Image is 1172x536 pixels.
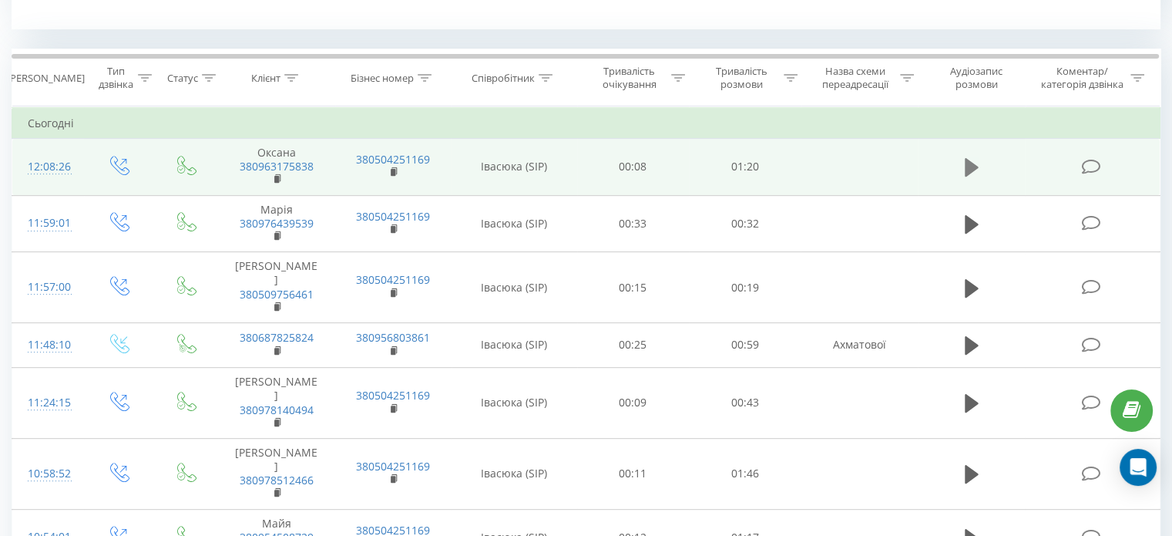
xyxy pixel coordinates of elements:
td: 00:25 [577,322,689,367]
td: 00:08 [577,139,689,196]
td: [PERSON_NAME] [218,368,334,439]
div: Статус [167,72,198,85]
a: 380504251169 [356,459,430,474]
a: 380504251169 [356,152,430,167]
a: 380509756461 [240,287,314,302]
td: 00:19 [689,252,801,323]
td: Івасюка (SIP) [452,368,577,439]
a: 380504251169 [356,388,430,403]
td: 01:20 [689,139,801,196]
a: 380504251169 [356,272,430,287]
div: 12:08:26 [28,152,69,182]
td: [PERSON_NAME] [218,438,334,509]
td: 00:59 [689,322,801,367]
td: 00:43 [689,368,801,439]
td: 00:09 [577,368,689,439]
a: 380963175838 [240,159,314,174]
td: Івасюка (SIP) [452,195,577,252]
div: Аудіозапис розмови [932,65,1022,91]
a: 380978512466 [240,473,314,487]
div: Назва схеми переадресації [815,65,896,91]
td: Івасюка (SIP) [452,139,577,196]
div: Коментар/категорія дзвінка [1036,65,1127,91]
div: 11:57:00 [28,272,69,302]
td: 01:46 [689,438,801,509]
div: [PERSON_NAME] [7,72,85,85]
td: Івасюка (SIP) [452,438,577,509]
a: 380956803861 [356,330,430,345]
td: Ахматової [801,322,917,367]
div: Тип дзвінка [97,65,133,91]
div: 11:48:10 [28,330,69,360]
td: [PERSON_NAME] [218,252,334,323]
a: 380504251169 [356,209,430,224]
div: Тривалість розмови [703,65,780,91]
div: 10:58:52 [28,459,69,489]
div: Клієнт [251,72,280,85]
td: 00:33 [577,195,689,252]
td: 00:15 [577,252,689,323]
div: Співробітник [472,72,535,85]
td: 00:11 [577,438,689,509]
div: 11:59:01 [28,208,69,238]
div: 11:24:15 [28,388,69,418]
a: 380976439539 [240,216,314,231]
div: Тривалість очікування [591,65,668,91]
td: Сьогодні [12,108,1160,139]
a: 380687825824 [240,330,314,345]
a: 380978140494 [240,403,314,417]
td: Івасюка (SIP) [452,322,577,367]
div: Бізнес номер [351,72,414,85]
td: 00:32 [689,195,801,252]
td: Марія [218,195,334,252]
td: Оксана [218,139,334,196]
td: Івасюка (SIP) [452,252,577,323]
div: Open Intercom Messenger [1120,449,1157,486]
